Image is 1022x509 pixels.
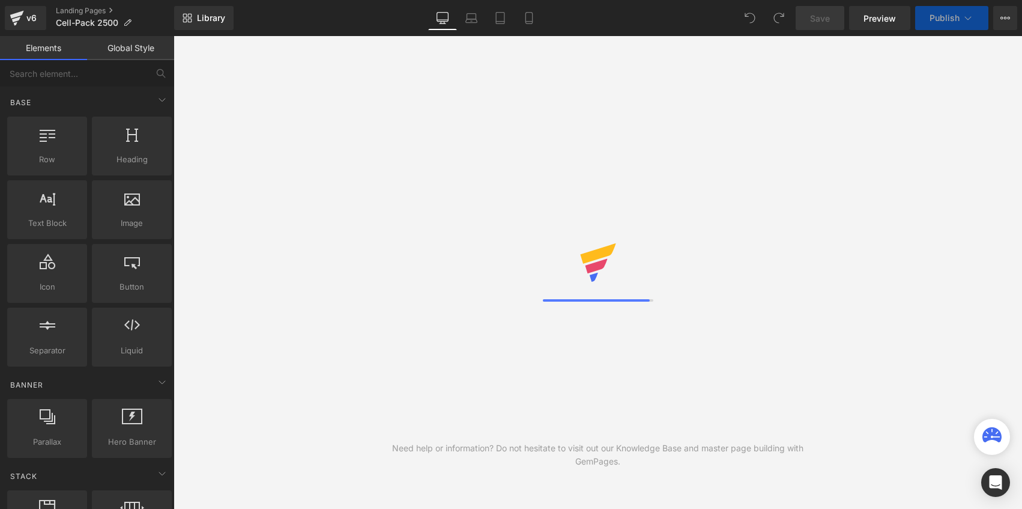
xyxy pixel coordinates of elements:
a: Laptop [457,6,486,30]
span: Library [197,13,225,23]
div: v6 [24,10,39,26]
span: Hero Banner [95,436,168,448]
span: Base [9,97,32,108]
a: Landing Pages [56,6,174,16]
a: Mobile [515,6,543,30]
span: Publish [930,13,960,23]
span: Banner [9,379,44,391]
span: Text Block [11,217,83,230]
a: Tablet [486,6,515,30]
button: Publish [915,6,988,30]
div: Open Intercom Messenger [981,468,1010,497]
span: Liquid [95,344,168,357]
button: Undo [738,6,762,30]
span: Image [95,217,168,230]
div: Need help or information? Do not hesitate to visit out our Knowledge Base and master page buildin... [386,442,810,468]
span: Preview [863,12,896,25]
a: New Library [174,6,234,30]
span: Stack [9,471,38,482]
a: Preview [849,6,910,30]
span: Row [11,153,83,166]
span: Separator [11,344,83,357]
a: Desktop [428,6,457,30]
span: Cell-Pack 2500 [56,18,118,28]
span: Parallax [11,436,83,448]
span: Icon [11,281,83,293]
button: Redo [767,6,791,30]
button: More [993,6,1017,30]
span: Heading [95,153,168,166]
span: Button [95,281,168,293]
a: Global Style [87,36,174,60]
span: Save [810,12,830,25]
a: v6 [5,6,46,30]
